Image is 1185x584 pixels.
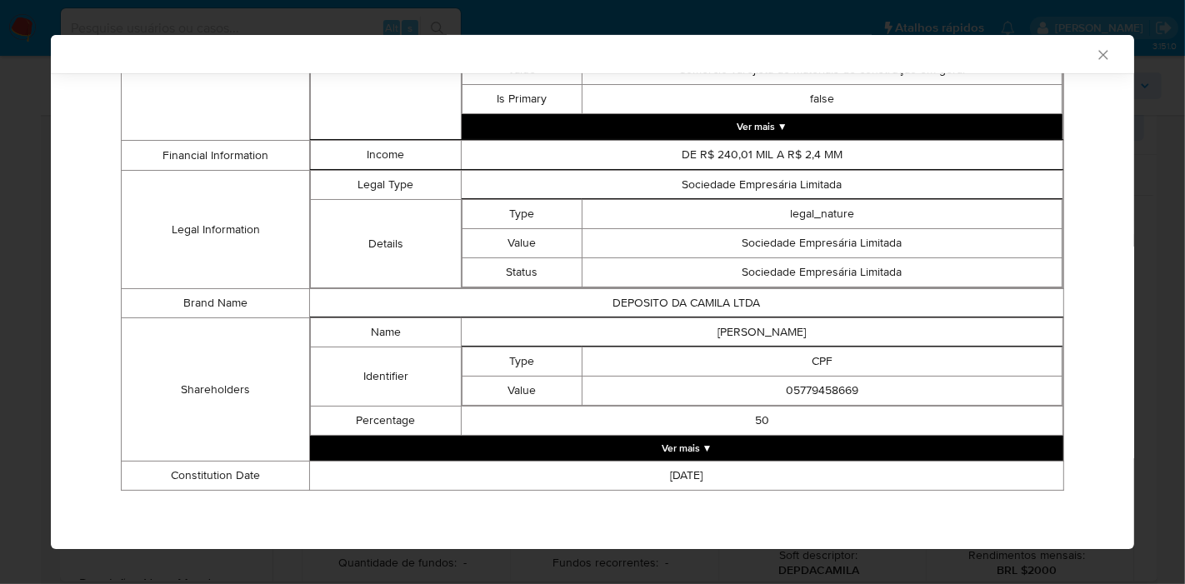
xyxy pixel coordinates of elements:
td: Details [311,200,462,288]
td: CPF [582,347,1062,377]
td: Percentage [311,407,462,436]
button: Expand array [310,436,1063,461]
td: Value [462,229,582,258]
button: Expand array [462,114,1062,139]
td: Shareholders [122,318,310,462]
td: Type [462,347,582,377]
td: DEPOSITO DA CAMILA LTDA [310,289,1064,318]
td: 05779458669 [582,377,1062,406]
td: Identifier [311,347,462,407]
td: Sociedade Empresária Limitada [461,171,1062,200]
div: closure-recommendation-modal [51,35,1134,549]
td: false [582,85,1062,114]
td: DE R$ 240,01 MIL A R$ 2,4 MM [461,141,1062,170]
td: 50 [461,407,1062,436]
td: Legal Type [311,171,462,200]
td: legal_nature [582,200,1062,229]
td: [DATE] [310,462,1064,491]
td: Sociedade Empresária Limitada [582,258,1062,287]
td: Brand Name [122,289,310,318]
td: Sociedade Empresária Limitada [582,229,1062,258]
td: Value [462,377,582,406]
td: Is Primary [462,85,582,114]
td: Financial Information [122,141,310,171]
td: Legal Information [122,171,310,289]
button: Fechar a janela [1095,47,1110,62]
td: Income [311,141,462,170]
td: [PERSON_NAME] [461,318,1062,347]
td: Name [311,318,462,347]
td: Type [462,200,582,229]
td: Constitution Date [122,462,310,491]
td: Status [462,258,582,287]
